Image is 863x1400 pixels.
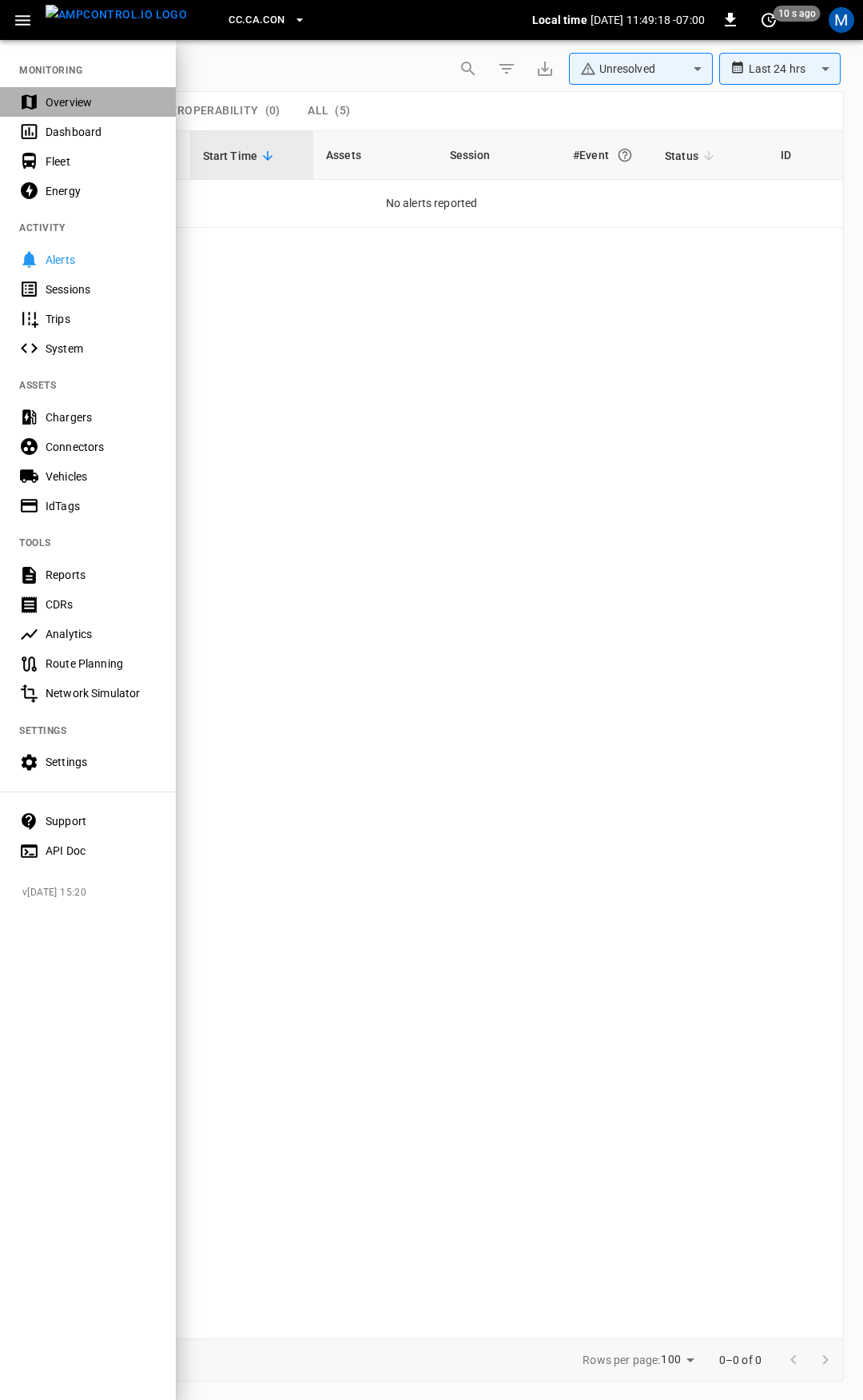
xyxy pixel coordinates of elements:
div: Chargers [46,409,157,425]
div: CDRs [46,596,157,612]
div: Analytics [46,626,157,642]
div: System [46,341,157,357]
div: Settings [46,754,157,770]
div: Energy [46,183,157,199]
div: IdTags [46,498,157,514]
div: Alerts [46,252,157,268]
button: set refresh interval [756,7,781,33]
span: CC.CA.CON [229,11,284,30]
div: Trips [46,311,157,327]
div: API Doc [46,843,157,859]
span: v [DATE] 15:20 [22,885,163,901]
div: Network Simulator [46,685,157,701]
div: Connectors [46,439,157,455]
img: ampcontrol.io logo [46,5,187,25]
div: Route Planning [46,656,157,672]
div: Reports [46,567,157,583]
div: Support [46,813,157,829]
span: 10 s ago [774,6,821,22]
p: [DATE] 11:49:18 -07:00 [591,12,705,28]
div: Vehicles [46,469,157,485]
div: Overview [46,94,157,110]
div: Fleet [46,154,157,170]
div: Dashboard [46,124,157,140]
div: Sessions [46,281,157,297]
p: Local time [532,12,587,28]
div: profile-icon [829,7,854,33]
